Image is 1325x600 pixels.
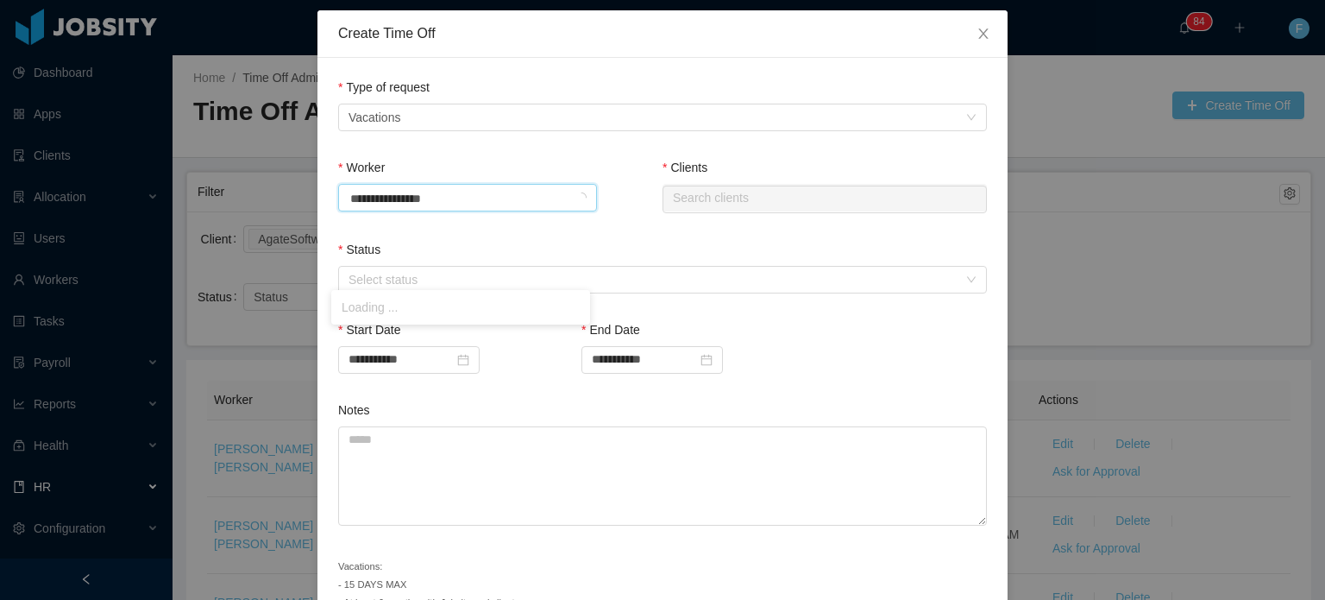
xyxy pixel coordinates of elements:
textarea: Notes [338,426,987,526]
label: Start Date [338,323,400,337]
label: Notes [338,403,370,417]
i: icon: calendar [457,354,469,366]
label: Clients [662,161,707,174]
label: Worker [338,161,385,174]
i: icon: close [976,27,990,41]
li: Loading ... [331,294,590,321]
input: Worker [349,186,575,212]
div: Select status [349,271,958,288]
i: icon: calendar [700,354,713,366]
label: Status [338,243,380,256]
i: icon: down [966,275,976,287]
div: Vacations [349,104,400,130]
label: Type of request [338,80,430,94]
label: End Date [581,323,640,337]
button: Close [959,10,1008,59]
div: Create Time Off [338,24,987,43]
